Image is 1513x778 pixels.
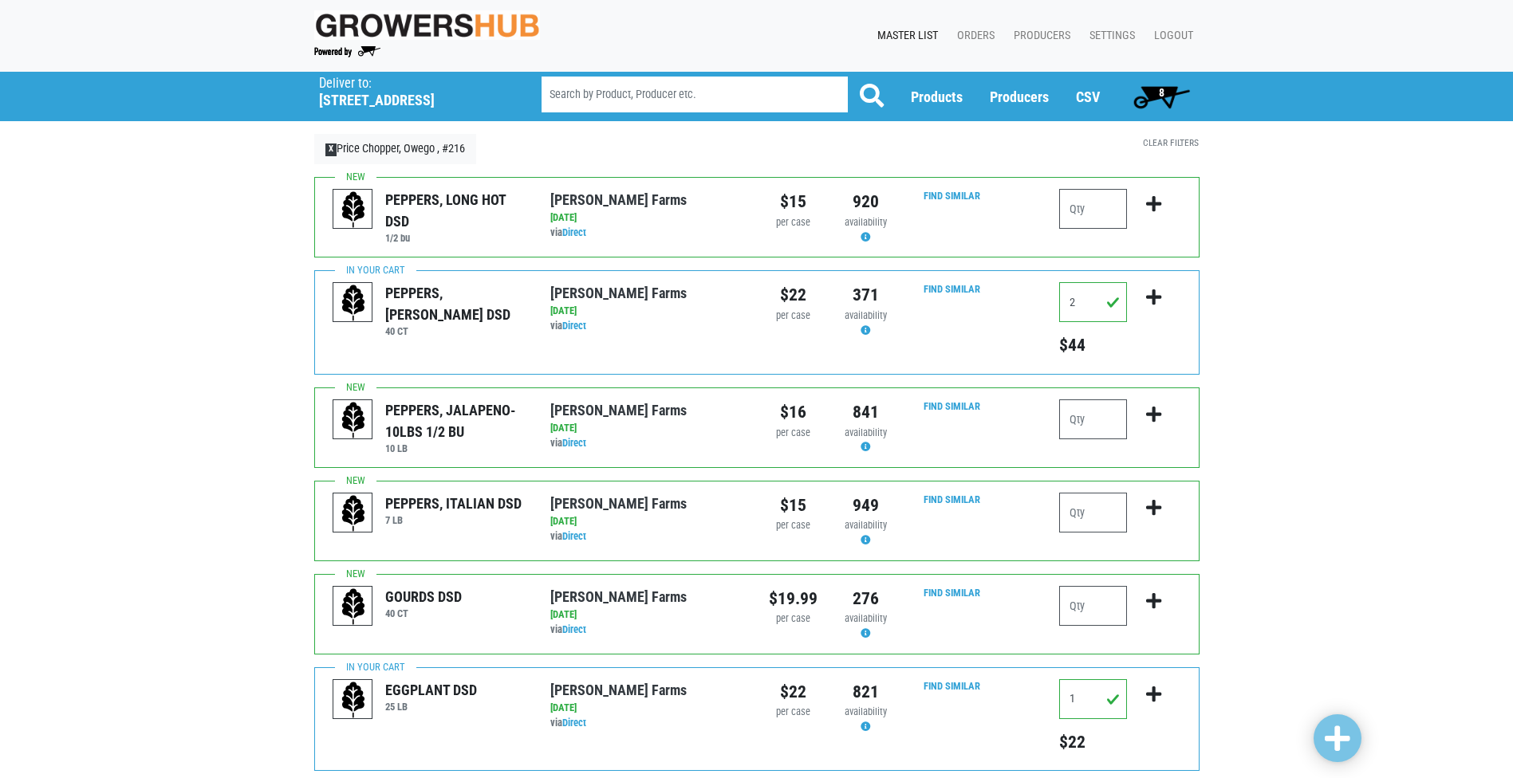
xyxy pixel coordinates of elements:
[562,226,586,238] a: Direct
[319,92,501,109] h5: [STREET_ADDRESS]
[769,189,818,214] div: $15
[385,679,477,701] div: EGGPLANT DSD
[841,679,890,705] div: 821
[562,320,586,332] a: Direct
[1059,335,1127,356] h5: $44
[911,88,963,105] a: Products
[769,518,818,533] div: per case
[769,308,818,324] div: per case
[385,232,526,244] h6: 1/2 bu
[769,282,818,308] div: $22
[550,623,744,638] div: via
[319,72,513,109] span: Price Chopper, Owego , #216 (42 W Main St, Owego, NY 13827, USA)
[550,285,687,301] a: [PERSON_NAME] Farms
[1077,21,1141,51] a: Settings
[924,587,980,599] a: Find Similar
[1141,21,1200,51] a: Logout
[550,495,687,512] a: [PERSON_NAME] Farms
[550,226,744,241] div: via
[385,442,526,454] h6: 10 LB
[333,587,373,627] img: placeholder-variety-43d6402dacf2d531de610a020419775a.svg
[550,304,744,319] div: [DATE]
[769,493,818,518] div: $15
[845,705,887,717] span: availability
[924,283,980,295] a: Find Similar
[314,46,380,57] img: Powered by Big Wheelbarrow
[944,21,1001,51] a: Orders
[865,21,944,51] a: Master List
[562,530,586,542] a: Direct
[385,282,526,325] div: PEPPERS, [PERSON_NAME] DSD
[550,529,744,544] div: via
[1059,399,1127,439] input: Qty
[314,134,477,164] a: XPrice Chopper, Owego , #216
[924,680,980,692] a: Find Similar
[550,436,744,451] div: via
[769,611,818,627] div: per case
[550,716,744,731] div: via
[769,679,818,705] div: $22
[550,402,687,418] a: [PERSON_NAME] Farms
[550,607,744,623] div: [DATE]
[841,189,890,214] div: 920
[769,426,818,441] div: per case
[769,705,818,720] div: per case
[333,493,373,533] img: placeholder-variety-43d6402dacf2d531de610a020419775a.svg
[550,701,744,716] div: [DATE]
[924,190,980,202] a: Find Similar
[1059,586,1127,626] input: Qty
[385,399,526,442] div: PEPPERS, JALAPENO- 10LBS 1/2 BU
[1001,21,1077,51] a: Producers
[769,215,818,230] div: per case
[562,437,586,449] a: Direct
[841,399,890,425] div: 841
[333,680,373,720] img: placeholder-variety-43d6402dacf2d531de610a020419775a.svg
[1076,88,1100,105] a: CSV
[1059,493,1127,532] input: Qty
[385,514,522,526] h6: 7 LB
[550,319,744,334] div: via
[562,717,586,729] a: Direct
[990,88,1049,105] a: Producers
[841,586,890,611] div: 276
[845,309,887,321] span: availability
[841,282,890,308] div: 371
[924,493,980,505] a: Find Similar
[385,325,526,337] h6: 40 CT
[319,76,501,92] p: Deliver to:
[385,189,526,232] div: PEPPERS, LONG HOT DSD
[1059,679,1127,719] input: Qty
[333,400,373,440] img: placeholder-variety-43d6402dacf2d531de610a020419775a.svg
[1143,137,1199,148] a: Clear Filters
[845,519,887,531] span: availability
[385,701,477,713] h6: 25 LB
[314,10,541,40] img: original-fc7597fdc6adbb9d0e2ae620e786d1a2.jpg
[333,283,373,323] img: placeholder-variety-43d6402dacf2d531de610a020419775a.svg
[845,426,887,438] span: availability
[562,623,586,635] a: Direct
[550,421,744,436] div: [DATE]
[1059,189,1127,229] input: Qty
[550,210,744,226] div: [DATE]
[769,399,818,425] div: $16
[769,586,818,611] div: $19.99
[845,612,887,624] span: availability
[550,191,687,208] a: [PERSON_NAME] Farms
[550,682,687,698] a: [PERSON_NAME] Farms
[1159,86,1164,99] span: 8
[550,514,744,529] div: [DATE]
[841,493,890,518] div: 949
[1126,81,1197,112] a: 8
[542,77,848,112] input: Search by Product, Producer etc.
[550,588,687,605] a: [PERSON_NAME] Farms
[845,216,887,228] span: availability
[924,400,980,412] a: Find Similar
[1059,282,1127,322] input: Qty
[385,607,462,619] h6: 40 CT
[1059,732,1127,752] h5: $22
[385,493,522,514] div: PEPPERS, ITALIAN DSD
[333,190,373,230] img: placeholder-variety-43d6402dacf2d531de610a020419775a.svg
